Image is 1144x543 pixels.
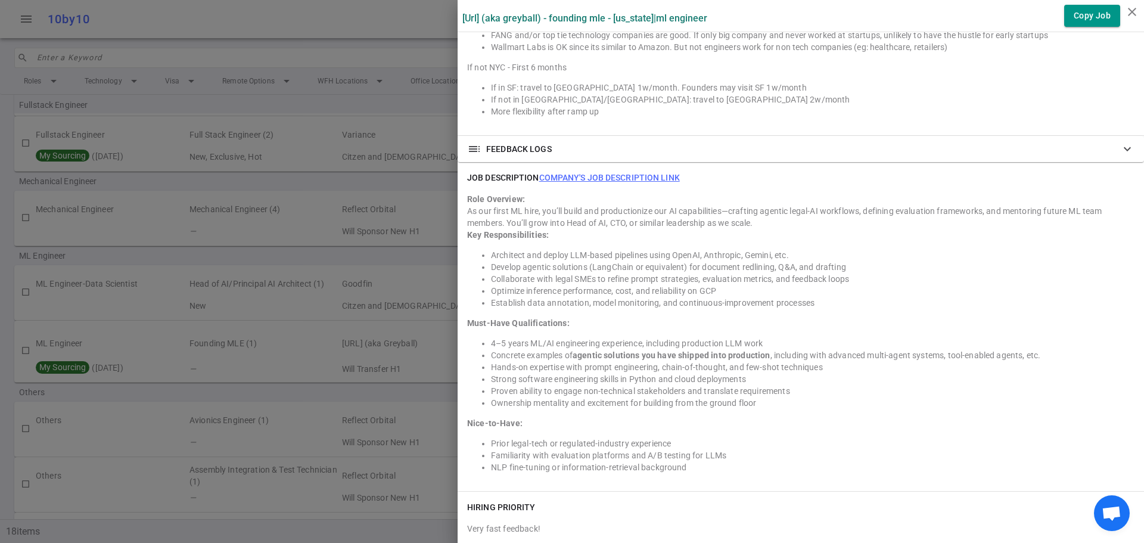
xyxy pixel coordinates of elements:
li: Develop agentic solutions (LangChain or equivalent) for document redlining, Q&A, and drafting [491,261,1134,273]
div: FEEDBACK LOGS [458,136,1144,162]
div: Very fast feedback! [467,523,1134,535]
li: Establish data annotation, model monitoring, and continuous-improvement processes [491,297,1134,309]
div: As our first ML hire, you’ll build and productionize our AI capabilities—crafting agentic legal-A... [467,205,1134,229]
strong: agentic solutions you have shipped into production [573,350,770,360]
div: If not NYC - First 6 months [467,61,1134,73]
li: 4–5 years ML/AI engineering experience, including production LLM work [491,337,1134,349]
li: Strong software engineering skills in Python and cloud deployments [491,373,1134,385]
li: Optimize inference performance, cost, and reliability on GCP [491,285,1134,297]
span: FEEDBACK LOGS [486,143,552,155]
li: Hands-on expertise with prompt engineering, chain-of-thought, and few-shot techniques [491,361,1134,373]
span: expand_more [1120,142,1134,156]
li: If not in [GEOGRAPHIC_DATA]/[GEOGRAPHIC_DATA]: travel to [GEOGRAPHIC_DATA] 2w/month [491,94,1134,106]
li: Familiarity with evaluation platforms and A/B testing for LLMs [491,449,1134,461]
li: Wallmart Labs is OK since its similar to Amazon. But not engineers work for non tech companies (e... [491,41,1134,53]
strong: Must-Have Qualifications: [467,318,570,328]
label: [URL] (aka Greyball) - Founding MLE - [US_STATE] | ML Engineer [462,13,707,24]
h6: JOB DESCRIPTION [467,172,680,184]
span: toc [467,142,481,156]
li: If in SF: travel to [GEOGRAPHIC_DATA] 1w/month. Founders may visit SF 1w/month [491,82,1134,94]
div: Open chat [1094,495,1130,531]
li: Ownership mentality and excitement for building from the ground floor [491,397,1134,409]
button: Copy Job [1064,5,1120,27]
li: NLP fine-tuning or information-retrieval background [491,461,1134,473]
h6: HIRING PRIORITY [467,501,536,513]
li: Collaborate with legal SMEs to refine prompt strategies, evaluation metrics, and feedback loops [491,273,1134,285]
strong: Key Responsibilities: [467,230,549,240]
li: FANG and/or top tie technology companies are good. If only big company and never worked at startu... [491,29,1134,41]
a: Company's job description link [539,173,680,182]
i: close [1125,5,1139,19]
strong: Role Overview: [467,194,525,204]
li: Architect and deploy LLM-based pipelines using OpenAI, Anthropic, Gemini, etc. [491,249,1134,261]
li: Prior legal-tech or regulated-industry experience [491,437,1134,449]
strong: Nice-to-Have: [467,418,523,428]
li: More flexibility after ramp up [491,106,1134,117]
li: Concrete examples of , including with advanced multi-agent systems, tool-enabled agents, etc. [491,349,1134,361]
li: Proven ability to engage non-technical stakeholders and translate requirements [491,385,1134,397]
